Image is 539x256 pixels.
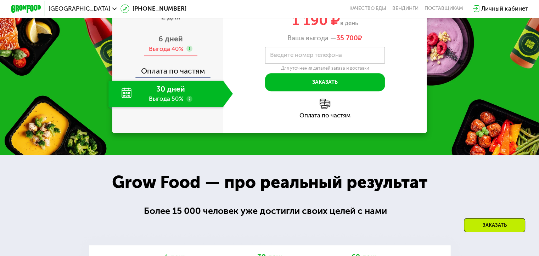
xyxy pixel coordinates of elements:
div: Более 15 000 человек уже достигли своих целей с нами [144,204,395,218]
button: Заказать [265,73,385,91]
label: Введите номер телефона [270,53,342,57]
span: 35 700 [336,34,358,42]
a: Вендинги [392,6,419,12]
div: Оплата по частям [113,60,223,77]
span: 6 дней [158,34,183,43]
div: Оплата по частям [223,112,427,118]
img: l6xcnZfty9opOoJh.png [320,99,330,109]
div: поставщикам [425,6,463,12]
span: 1 190 ₽ [292,12,340,29]
a: [PHONE_NUMBER] [120,4,186,13]
div: Заказать [464,218,525,232]
div: Для уточнения деталей заказа и доставки [265,65,385,71]
div: Выгода 40% [149,45,184,53]
span: 2 дня [161,12,180,21]
div: Grow Food — про реальный результат [100,169,439,195]
span: ₽ [336,34,362,42]
span: [GEOGRAPHIC_DATA] [49,6,110,12]
a: Качество еды [349,6,386,12]
div: Личный кабинет [481,4,528,13]
span: в день [340,19,358,27]
div: Ваша выгода — [223,34,427,42]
